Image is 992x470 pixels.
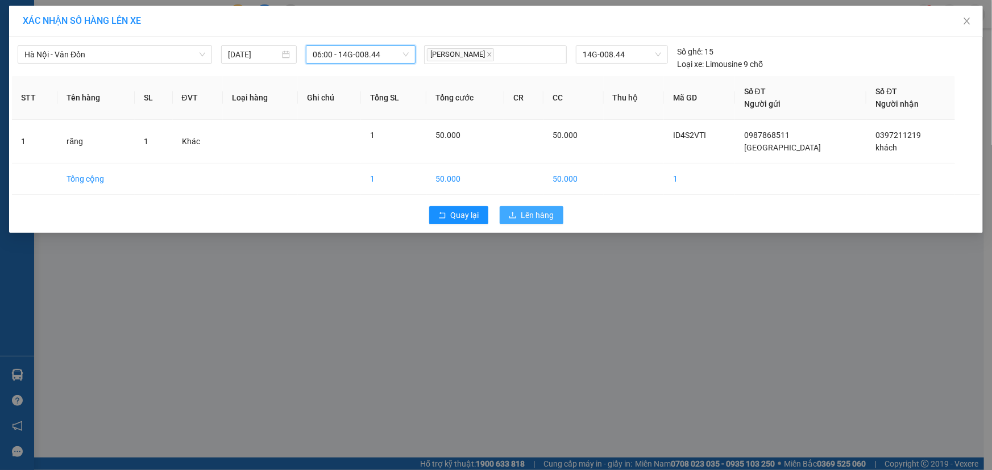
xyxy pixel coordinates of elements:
[664,76,735,120] th: Mã GD
[426,163,504,195] td: 50.000
[673,131,706,140] span: ID4S2VTI
[144,137,148,146] span: 1
[223,76,298,120] th: Loại hàng
[427,48,494,61] span: [PERSON_NAME]
[664,163,735,195] td: 1
[12,76,57,120] th: STT
[135,76,173,120] th: SL
[744,87,766,96] span: Số ĐT
[24,46,205,63] span: Hà Nội - Vân Đồn
[543,76,603,120] th: CC
[521,209,554,221] span: Lên hàng
[677,45,703,58] span: Số ghế:
[677,45,713,58] div: 15
[361,76,426,120] th: Tổng SL
[677,58,704,70] span: Loại xe:
[744,131,790,140] span: 0987868511
[509,211,517,220] span: upload
[543,163,603,195] td: 50.000
[583,46,661,63] span: 14G-008.44
[744,99,781,108] span: Người gửi
[500,206,563,224] button: uploadLên hàng
[370,131,375,140] span: 1
[487,52,492,57] span: close
[12,120,57,163] td: 1
[57,120,135,163] td: răng
[451,209,479,221] span: Quay lại
[744,143,821,152] span: [GEOGRAPHIC_DATA]
[962,16,972,26] span: close
[875,87,897,96] span: Số ĐT
[313,46,409,63] span: 06:00 - 14G-008.44
[23,15,141,26] span: XÁC NHẬN SỐ HÀNG LÊN XE
[553,131,578,140] span: 50.000
[435,131,460,140] span: 50.000
[504,76,543,120] th: CR
[57,163,135,195] td: Tổng cộng
[361,163,426,195] td: 1
[677,58,763,70] div: Limousine 9 chỗ
[951,6,983,37] button: Close
[57,76,135,120] th: Tên hàng
[875,143,897,152] span: khách
[173,120,223,163] td: Khác
[228,48,280,61] input: 13/08/2025
[429,206,488,224] button: rollbackQuay lại
[298,76,361,120] th: Ghi chú
[426,76,504,120] th: Tổng cước
[875,99,919,108] span: Người nhận
[604,76,665,120] th: Thu hộ
[875,131,921,140] span: 0397211219
[438,211,446,220] span: rollback
[173,76,223,120] th: ĐVT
